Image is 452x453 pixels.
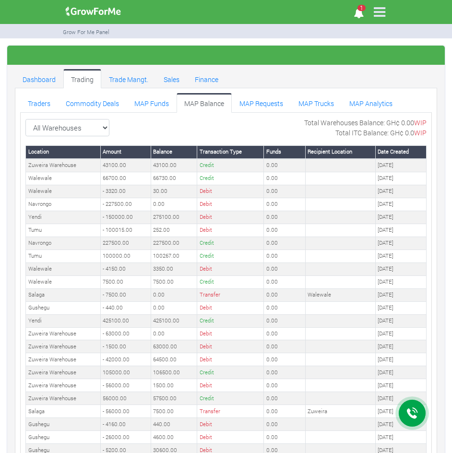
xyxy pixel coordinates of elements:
td: [DATE] [375,172,426,185]
td: [DATE] [375,275,426,288]
a: Sales [156,69,187,88]
td: Credit [197,159,264,172]
th: Amount [100,145,151,158]
td: 0.00 [264,405,305,418]
span: WIP [414,118,427,127]
td: 66700.00 [100,172,151,185]
td: Debit [197,418,264,431]
td: Debit [197,211,264,224]
td: 0.00 [264,340,305,353]
td: 0.00 [264,159,305,172]
td: [DATE] [375,418,426,431]
th: Transaction Type [197,145,264,158]
td: 0.00 [264,353,305,366]
td: 0.00 [264,185,305,198]
td: Zuweira Warehouse [26,366,101,379]
td: Walewale [26,262,101,275]
td: Walewale [26,185,101,198]
td: 100000.00 [100,250,151,262]
td: 227500.00 [100,237,151,250]
td: [DATE] [375,250,426,262]
td: Debit [197,301,264,314]
th: Funds [264,145,305,158]
td: Transfer [197,405,264,418]
td: 30.00 [151,185,197,198]
td: 0.00 [151,288,197,301]
td: 56000.00 [100,392,151,405]
td: [DATE] [375,353,426,366]
td: [DATE] [375,340,426,353]
td: Transfer [197,288,264,301]
th: Date Created [375,145,426,158]
td: Tumu [26,250,101,262]
a: Traders [20,93,58,112]
td: 227500.00 [151,237,197,250]
td: Credit [197,275,264,288]
a: 1 [349,10,368,19]
td: [DATE] [375,224,426,237]
td: 66730.00 [151,172,197,185]
td: 64500.00 [151,353,197,366]
td: 0.00 [264,392,305,405]
td: Credit [197,237,264,250]
td: [DATE] [375,379,426,392]
td: 0.00 [264,327,305,340]
td: 0.00 [264,262,305,275]
td: 100267.00 [151,250,197,262]
td: - 227500.00 [100,198,151,211]
td: 0.00 [264,250,305,262]
td: Credit [197,172,264,185]
td: [DATE] [375,301,426,314]
a: MAP Requests [232,93,291,112]
td: 57500.00 [151,392,197,405]
a: Trading [63,69,101,88]
td: Navrongo [26,237,101,250]
td: [DATE] [375,288,426,301]
td: 0.00 [264,237,305,250]
td: - 4150.00 [100,262,151,275]
td: 0.00 [264,301,305,314]
td: 0.00 [264,275,305,288]
td: Walewale [26,172,101,185]
td: Credit [197,250,264,262]
a: Commodity Deals [58,93,127,112]
td: Gushegu [26,431,101,444]
td: Debit [197,224,264,237]
td: Zuweira Warehouse [26,392,101,405]
td: - 4160.00 [100,418,151,431]
td: 425100.00 [100,314,151,327]
td: - 63000.00 [100,327,151,340]
td: 0.00 [264,211,305,224]
td: - 1500.00 [100,340,151,353]
td: [DATE] [375,366,426,379]
td: 7500.00 [151,405,197,418]
td: 0.00 [151,301,197,314]
th: Recipient Location [305,145,375,158]
td: Yendi [26,314,101,327]
td: 0.00 [264,379,305,392]
td: 3350.00 [151,262,197,275]
td: 43100.00 [100,159,151,172]
td: Debit [197,379,264,392]
td: Debit [197,185,264,198]
td: Salaga [26,288,101,301]
small: Grow For Me Panel [63,28,109,36]
td: - 7500.00 [100,288,151,301]
p: Total ITC Balance: GH¢ 0.0 [335,128,427,138]
td: [DATE] [375,159,426,172]
td: Zuweira Warehouse [26,340,101,353]
td: 0.00 [264,224,305,237]
td: Zuweira Warehouse [26,379,101,392]
td: - 3320.00 [100,185,151,198]
td: Debit [197,353,264,366]
span: 1 [357,5,366,11]
td: 1500.00 [151,379,197,392]
td: Navrongo [26,198,101,211]
a: Finance [187,69,226,88]
td: Zuweira Warehouse [26,159,101,172]
td: 7500.00 [100,275,151,288]
td: [DATE] [375,392,426,405]
td: 252.00 [151,224,197,237]
i: Notifications [349,2,368,24]
td: 275100.00 [151,211,197,224]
